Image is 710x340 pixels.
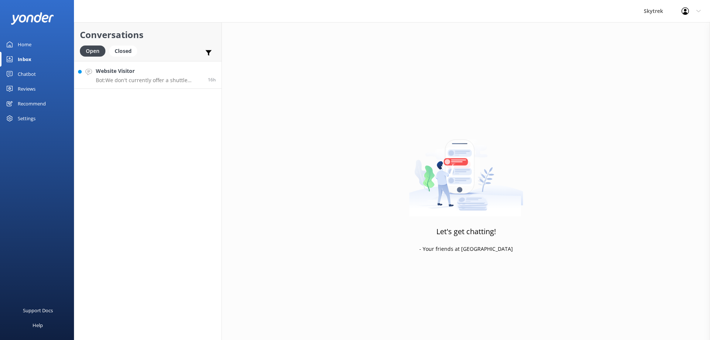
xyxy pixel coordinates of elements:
[18,52,31,67] div: Inbox
[109,46,137,57] div: Closed
[33,318,43,333] div: Help
[96,67,202,75] h4: Website Visitor
[208,77,216,83] span: 03:38am 13-Aug-2025 (UTC +12:00) Pacific/Auckland
[74,61,222,89] a: Website VisitorBot:We don't currently offer a shuttle service for flights booked for [GEOGRAPHIC_...
[80,28,216,42] h2: Conversations
[409,124,523,216] img: artwork of a man stealing a conversation from at giant smartphone
[18,111,35,126] div: Settings
[419,245,513,253] p: - Your friends at [GEOGRAPHIC_DATA]
[23,303,53,318] div: Support Docs
[18,37,31,52] div: Home
[80,46,105,57] div: Open
[96,77,202,84] p: Bot: We don't currently offer a shuttle service for flights booked for [GEOGRAPHIC_DATA] - [GEOGR...
[80,47,109,55] a: Open
[11,12,54,24] img: yonder-white-logo.png
[109,47,141,55] a: Closed
[18,67,36,81] div: Chatbot
[18,81,35,96] div: Reviews
[436,226,496,238] h3: Let's get chatting!
[18,96,46,111] div: Recommend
